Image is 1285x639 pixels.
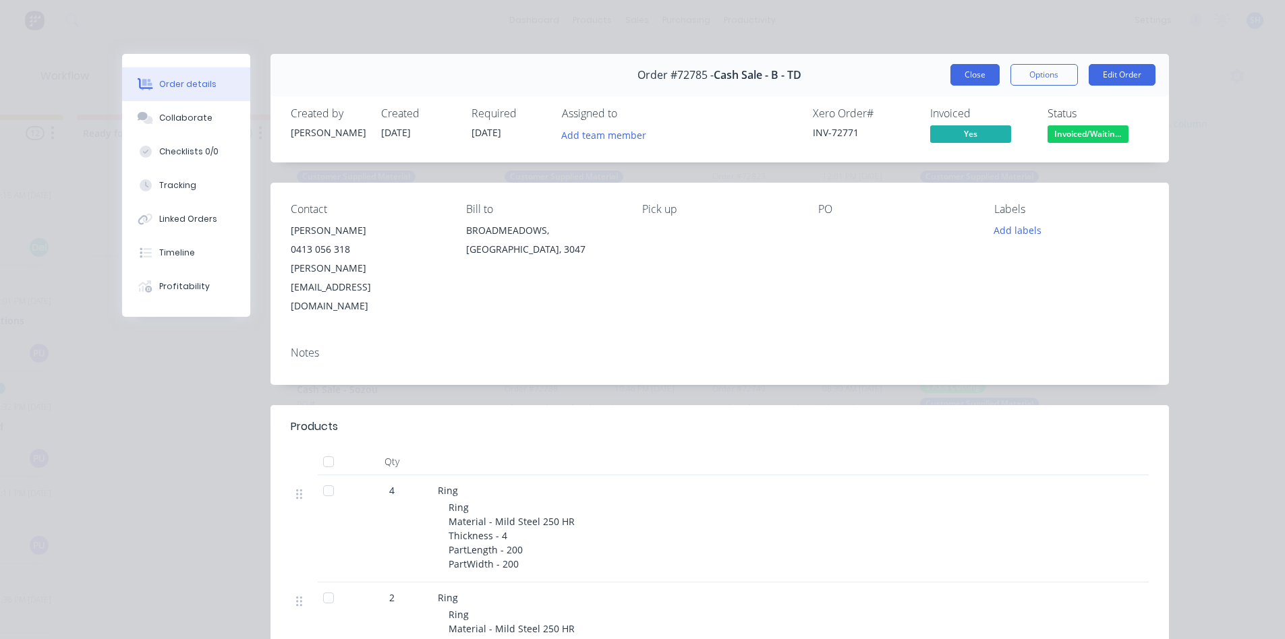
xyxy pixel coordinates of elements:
span: [DATE] [472,126,501,139]
span: Cash Sale - B - TD [714,69,801,82]
div: Contact [291,203,445,216]
button: Add labels [987,221,1049,239]
button: Linked Orders [122,202,250,236]
div: Linked Orders [159,213,217,225]
div: [PERSON_NAME]0413 056 318[PERSON_NAME][EMAIL_ADDRESS][DOMAIN_NAME] [291,221,445,315]
button: Options [1010,64,1078,86]
div: [PERSON_NAME] [291,125,365,140]
span: Ring [438,591,458,604]
div: Labels [994,203,1149,216]
span: 2 [389,590,395,605]
div: [PERSON_NAME] [291,221,445,240]
div: 0413 056 318 [291,240,445,259]
button: Invoiced/Waitin... [1048,125,1129,146]
button: Order details [122,67,250,101]
div: Created by [291,107,365,120]
span: Yes [930,125,1011,142]
button: Profitability [122,270,250,303]
div: Assigned to [562,107,697,120]
button: Tracking [122,169,250,202]
div: Bill to [466,203,621,216]
div: Required [472,107,546,120]
div: Invoiced [930,107,1031,120]
span: Order #72785 - [637,69,714,82]
div: Created [381,107,455,120]
div: Order details [159,78,217,90]
button: Collaborate [122,101,250,135]
div: BROADMEADOWS, [GEOGRAPHIC_DATA], 3047 [466,221,621,264]
div: Pick up [642,203,797,216]
div: INV-72771 [813,125,914,140]
div: Xero Order # [813,107,914,120]
div: Notes [291,346,1149,359]
div: BROADMEADOWS, [GEOGRAPHIC_DATA], 3047 [466,221,621,259]
button: Checklists 0/0 [122,135,250,169]
span: Invoiced/Waitin... [1048,125,1129,142]
div: Products [291,419,338,435]
div: PO [818,203,973,216]
button: Edit Order [1089,64,1155,86]
span: Ring [438,484,458,497]
div: Profitability [159,280,210,293]
div: Status [1048,107,1149,120]
button: Timeline [122,236,250,270]
span: Ring Material - Mild Steel 250 HR Thickness - 4 PartLength - 200 PartWidth - 200 [449,501,575,570]
div: Checklists 0/0 [159,146,219,158]
div: Tracking [159,179,196,191]
div: Collaborate [159,112,212,124]
div: [PERSON_NAME][EMAIL_ADDRESS][DOMAIN_NAME] [291,259,445,315]
button: Add team member [562,125,654,144]
div: Timeline [159,247,195,259]
span: [DATE] [381,126,411,139]
button: Close [950,64,1000,86]
span: 4 [389,483,395,497]
div: Qty [351,448,432,475]
button: Add team member [554,125,653,144]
